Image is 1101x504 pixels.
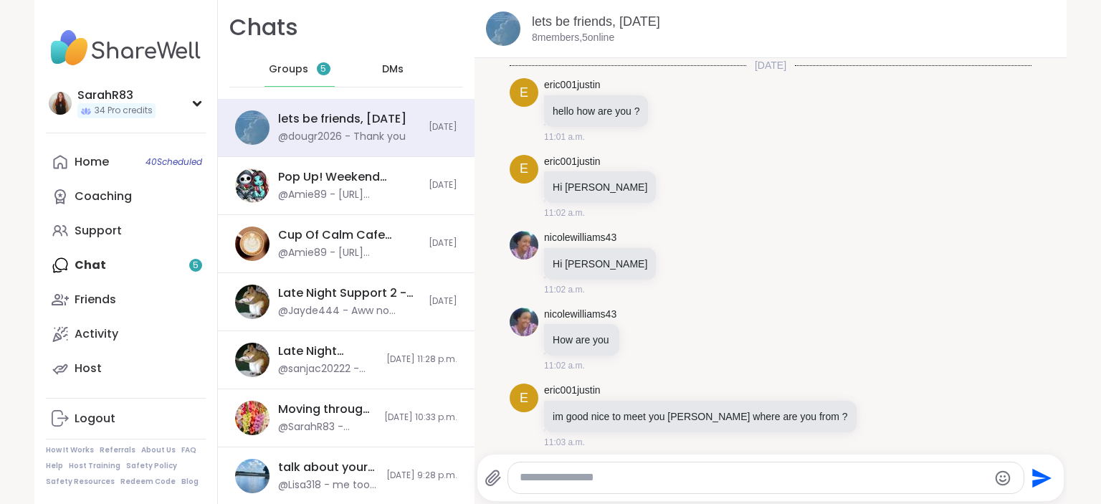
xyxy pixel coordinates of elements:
[384,412,457,424] span: [DATE] 10:33 p.m.
[544,283,585,296] span: 11:02 a.m.
[429,179,457,191] span: [DATE]
[544,308,616,322] a: nicolewilliams43
[386,470,457,482] span: [DATE] 9:28 p.m.
[46,351,206,386] a: Host
[1024,462,1057,494] button: Send
[46,23,206,73] img: ShareWell Nav Logo
[235,459,270,493] img: talk about your day, Sep 12
[544,384,601,398] a: eric001justin
[520,83,528,103] span: e
[46,401,206,436] a: Logout
[75,292,116,308] div: Friends
[278,169,420,185] div: Pop Up! Weekend Session!, [DATE]
[75,154,109,170] div: Home
[994,470,1011,487] button: Emoji picker
[544,155,601,169] a: eric001justin
[386,353,457,366] span: [DATE] 11:28 p.m.
[235,227,270,261] img: Cup Of Calm Cafe Glimmers, Sep 13
[544,130,585,143] span: 11:01 a.m.
[544,78,601,92] a: eric001justin
[278,460,378,475] div: talk about your day, [DATE]
[46,317,206,351] a: Activity
[235,343,270,377] img: Late Night Support - chat, games, body double, Sep 12
[382,62,404,77] span: DMs
[75,361,102,376] div: Host
[429,295,457,308] span: [DATE]
[120,477,176,487] a: Redeem Code
[278,227,420,243] div: Cup Of Calm Cafe Glimmers, [DATE]
[46,214,206,248] a: Support
[278,420,376,434] div: @SarahR83 - @hiremeandrea You still there?
[235,285,270,319] img: Late Night Support 2 - chat, games, body double, Sep 13
[95,105,153,117] span: 34 Pro credits
[510,308,538,336] img: https://sharewell-space-live.sfo3.digitaloceanspaces.com/user-generated/3403c148-dfcf-4217-9166-8...
[520,389,528,408] span: e
[429,237,457,249] span: [DATE]
[278,246,420,260] div: @Amie89 - [URL][DOMAIN_NAME]
[532,31,614,45] p: 8 members, 5 online
[429,121,457,133] span: [DATE]
[544,436,585,449] span: 11:03 a.m.
[544,231,616,245] a: nicolewilliams43
[269,62,308,77] span: Groups
[46,282,206,317] a: Friends
[510,231,538,260] img: https://sharewell-space-live.sfo3.digitaloceanspaces.com/user-generated/3403c148-dfcf-4217-9166-8...
[126,461,177,471] a: Safety Policy
[746,58,795,72] span: [DATE]
[544,359,585,372] span: 11:02 a.m.
[141,445,176,455] a: About Us
[278,304,420,318] div: @Jayde444 - Aww no worries, hope everything is okay ❤️
[278,401,376,417] div: Moving through Grief, [DATE]
[278,111,406,127] div: lets be friends, [DATE]
[75,411,115,427] div: Logout
[46,461,63,471] a: Help
[46,477,115,487] a: Safety Resources
[486,11,520,46] img: lets be friends, Sep 13
[46,445,94,455] a: How It Works
[278,343,378,359] div: Late Night Support - chat, games, body double, [DATE]
[235,168,270,203] img: Pop Up! Weekend Session!, Sep 13
[553,333,611,347] p: How are you
[235,401,270,435] img: Moving through Grief, Sep 12
[278,362,378,376] div: @sanjac20222 - Phone is fixing to die every one. So I'll half to catch the next one. Srry have a ...
[77,87,156,103] div: SarahR83
[75,223,122,239] div: Support
[278,285,420,301] div: Late Night Support 2 - chat, games, body double, [DATE]
[46,145,206,179] a: Home40Scheduled
[75,189,132,204] div: Coaching
[229,11,298,44] h1: Chats
[553,409,848,424] p: im good nice to meet you [PERSON_NAME] where are you from ?
[532,14,660,29] a: lets be friends, [DATE]
[278,130,406,144] div: @dougr2026 - Thank you
[278,478,378,493] div: @Lisa318 - me too. but then i started getting pervy picts
[520,470,988,485] textarea: Type your message
[49,92,72,115] img: SarahR83
[100,445,135,455] a: Referrals
[553,180,647,194] p: Hi [PERSON_NAME]
[75,326,118,342] div: Activity
[544,206,585,219] span: 11:02 a.m.
[181,477,199,487] a: Blog
[415,63,426,75] iframe: Spotlight
[553,104,639,118] p: hello how are you ?
[181,445,196,455] a: FAQ
[520,159,528,179] span: e
[278,188,420,202] div: @Amie89 - [URL][DOMAIN_NAME]
[320,63,326,75] span: 5
[235,110,270,145] img: lets be friends, Sep 13
[69,461,120,471] a: Host Training
[146,156,202,168] span: 40 Scheduled
[46,179,206,214] a: Coaching
[553,257,647,271] p: Hi [PERSON_NAME]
